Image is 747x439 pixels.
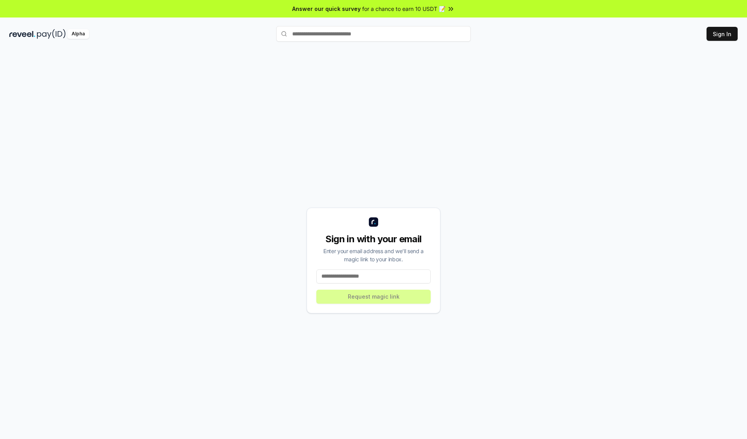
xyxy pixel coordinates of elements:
div: Enter your email address and we’ll send a magic link to your inbox. [316,247,431,263]
img: reveel_dark [9,29,35,39]
img: pay_id [37,29,66,39]
span: Answer our quick survey [292,5,361,13]
div: Alpha [67,29,89,39]
button: Sign In [707,27,738,41]
img: logo_small [369,217,378,227]
div: Sign in with your email [316,233,431,245]
span: for a chance to earn 10 USDT 📝 [362,5,445,13]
